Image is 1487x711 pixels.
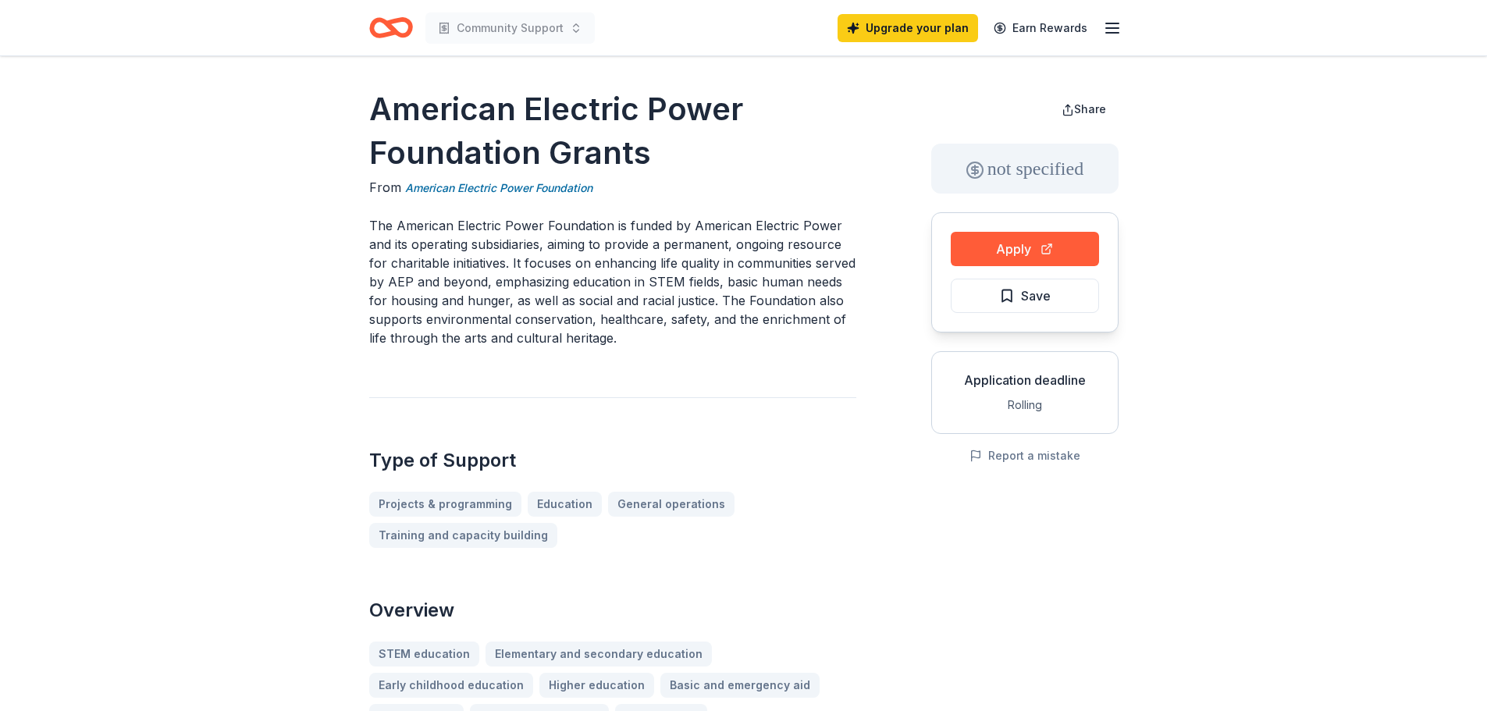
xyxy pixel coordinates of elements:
[369,492,521,517] a: Projects & programming
[425,12,595,44] button: Community Support
[931,144,1119,194] div: not specified
[369,598,856,623] h2: Overview
[369,448,856,473] h2: Type of Support
[369,178,856,197] div: From
[984,14,1097,42] a: Earn Rewards
[969,446,1080,465] button: Report a mistake
[369,87,856,175] h1: American Electric Power Foundation Grants
[608,492,735,517] a: General operations
[838,14,978,42] a: Upgrade your plan
[1074,102,1106,116] span: Share
[951,232,1099,266] button: Apply
[1049,94,1119,125] button: Share
[369,9,413,46] a: Home
[369,523,557,548] a: Training and capacity building
[369,216,856,347] p: The American Electric Power Foundation is funded by American Electric Power and its operating sub...
[951,279,1099,313] button: Save
[457,19,564,37] span: Community Support
[528,492,602,517] a: Education
[944,371,1105,389] div: Application deadline
[1021,286,1051,306] span: Save
[405,179,592,197] a: American Electric Power Foundation
[944,396,1105,414] div: Rolling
